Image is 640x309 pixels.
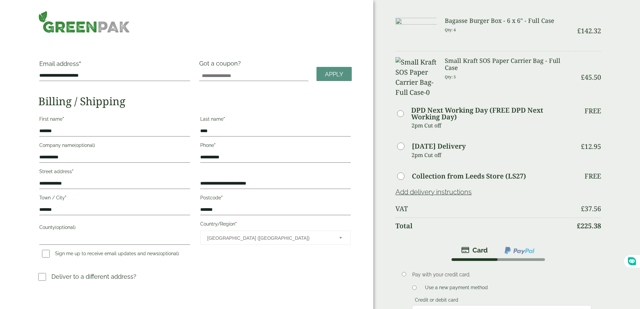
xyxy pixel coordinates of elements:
p: Deliver to a different address? [51,272,136,281]
abbr: required [62,116,64,122]
img: GreenPak Supplies [38,11,130,33]
span: £ [581,73,585,82]
img: Small Kraft SOS Paper Carrier Bag-Full Case-0 [395,57,436,98]
label: Sign me up to receive email updates and news [39,251,182,258]
abbr: required [79,60,81,67]
th: Total [395,218,572,234]
span: Apply [325,71,343,78]
small: Qty: 5 [445,74,456,79]
abbr: required [72,169,74,174]
label: Use a new payment method [422,285,490,292]
bdi: 142.32 [577,26,601,35]
span: United Kingdom (UK) [207,231,330,245]
p: Free [585,107,601,115]
label: County [39,223,190,234]
abbr: required [221,195,223,200]
label: Street address [39,167,190,178]
p: Free [585,172,601,180]
abbr: required [235,221,237,227]
label: Email address [39,61,190,70]
span: £ [581,142,585,151]
label: Country/Region [200,219,351,231]
span: £ [577,26,581,35]
span: (optional) [159,251,179,256]
a: Apply [316,67,352,81]
p: 2pm Cut off [412,150,572,160]
label: Got a coupon? [199,60,244,70]
bdi: 45.50 [581,73,601,82]
label: DPD Next Working Day (FREE DPD Next Working Day) [411,107,572,120]
input: Sign me up to receive email updates and news(optional) [42,250,50,258]
h3: Bagasse Burger Box - 6 x 6" - Full Case [445,17,572,25]
label: [DATE] Delivery [412,143,466,150]
span: (optional) [55,225,76,230]
label: Credit or debit card [412,297,461,305]
bdi: 225.38 [577,221,601,230]
label: Last name [200,114,351,126]
abbr: required [65,195,67,200]
h3: Small Kraft SOS Paper Carrier Bag - Full Case [445,57,572,72]
label: Town / City [39,193,190,204]
img: stripe.png [461,246,488,254]
abbr: required [214,143,216,148]
label: Postcode [200,193,351,204]
p: 2pm Cut off [412,120,572,130]
th: VAT [395,201,572,217]
span: £ [581,204,585,213]
bdi: 37.56 [581,204,601,213]
label: Collection from Leeds Store (LS27) [412,173,526,180]
bdi: 12.95 [581,142,601,151]
span: Country/Region [200,231,351,245]
h2: Billing / Shipping [38,95,352,108]
span: (optional) [75,143,95,148]
span: £ [577,221,581,230]
label: First name [39,114,190,126]
img: ppcp-gateway.png [504,246,535,255]
abbr: required [223,116,225,122]
label: Phone [200,141,351,152]
small: Qty: 4 [445,27,456,32]
a: Add delivery instructions [395,188,472,196]
p: Pay with your credit card. [412,271,591,278]
label: Company name [39,141,190,152]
